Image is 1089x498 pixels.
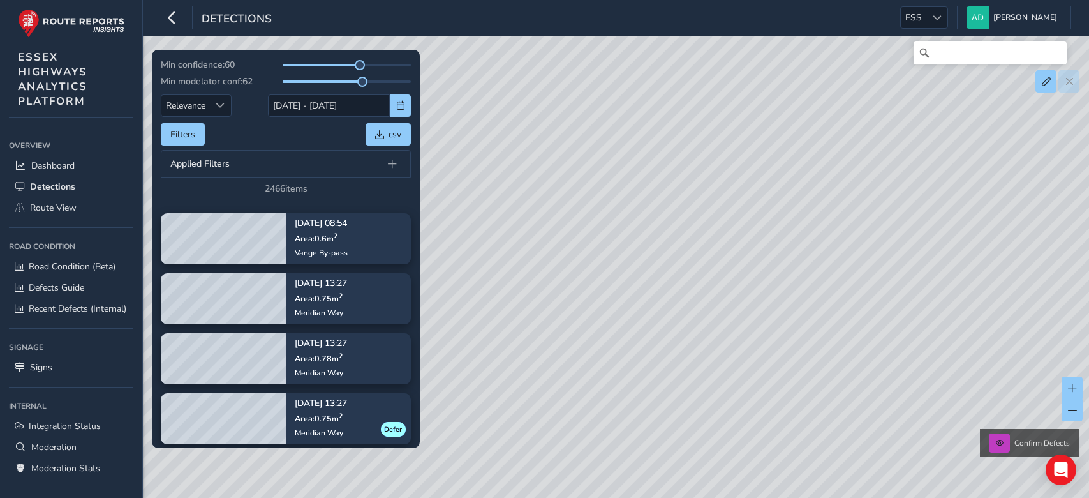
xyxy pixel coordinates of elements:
[202,11,272,29] span: Detections
[295,399,347,408] p: [DATE] 13:27
[901,7,926,28] span: ESS
[18,50,87,109] span: ESSEX HIGHWAYS ANALYTICS PLATFORM
[9,396,133,416] div: Internal
[295,339,347,348] p: [DATE] 13:27
[161,75,242,87] span: Min modelator conf:
[339,290,343,300] sup: 2
[31,160,75,172] span: Dashboard
[265,183,307,195] div: 2466 items
[1046,455,1076,485] div: Open Intercom Messenger
[161,123,205,146] button: Filters
[366,123,411,146] button: csv
[9,338,133,357] div: Signage
[161,59,225,71] span: Min confidence:
[295,293,343,304] span: Area: 0.75 m
[339,411,343,420] sup: 2
[9,277,133,298] a: Defects Guide
[210,95,231,116] div: Sort by Date
[30,202,77,214] span: Route View
[9,136,133,155] div: Overview
[29,282,84,294] span: Defects Guide
[1014,438,1070,448] span: Confirm Defects
[161,95,210,116] span: Relevance
[339,351,343,360] sup: 2
[295,413,343,424] span: Area: 0.75 m
[225,59,235,71] span: 60
[295,428,347,438] div: Meridian Way
[295,248,348,258] div: Vange By-pass
[31,462,100,474] span: Moderation Stats
[170,160,230,169] span: Applied Filters
[9,298,133,319] a: Recent Defects (Internal)
[295,353,343,364] span: Area: 0.78 m
[29,303,126,315] span: Recent Defects (Internal)
[389,128,401,140] span: csv
[295,233,337,244] span: Area: 0.6 m
[9,256,133,277] a: Road Condition (Beta)
[30,361,52,373] span: Signs
[295,279,347,288] p: [DATE] 13:27
[9,437,133,458] a: Moderation
[967,6,989,29] img: diamond-layout
[295,308,347,318] div: Meridian Way
[334,230,337,240] sup: 2
[9,197,133,218] a: Route View
[295,219,348,228] p: [DATE] 08:54
[914,41,1067,64] input: Search
[31,441,77,453] span: Moderation
[18,9,124,38] img: rr logo
[30,181,75,193] span: Detections
[9,357,133,378] a: Signs
[9,155,133,176] a: Dashboard
[9,458,133,479] a: Moderation Stats
[29,260,115,273] span: Road Condition (Beta)
[384,425,402,435] span: Defer
[993,6,1057,29] span: [PERSON_NAME]
[9,176,133,197] a: Detections
[9,237,133,256] div: Road Condition
[967,6,1062,29] button: [PERSON_NAME]
[29,420,101,432] span: Integration Status
[242,75,253,87] span: 62
[9,416,133,437] a: Integration Status
[295,368,347,378] div: Meridian Way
